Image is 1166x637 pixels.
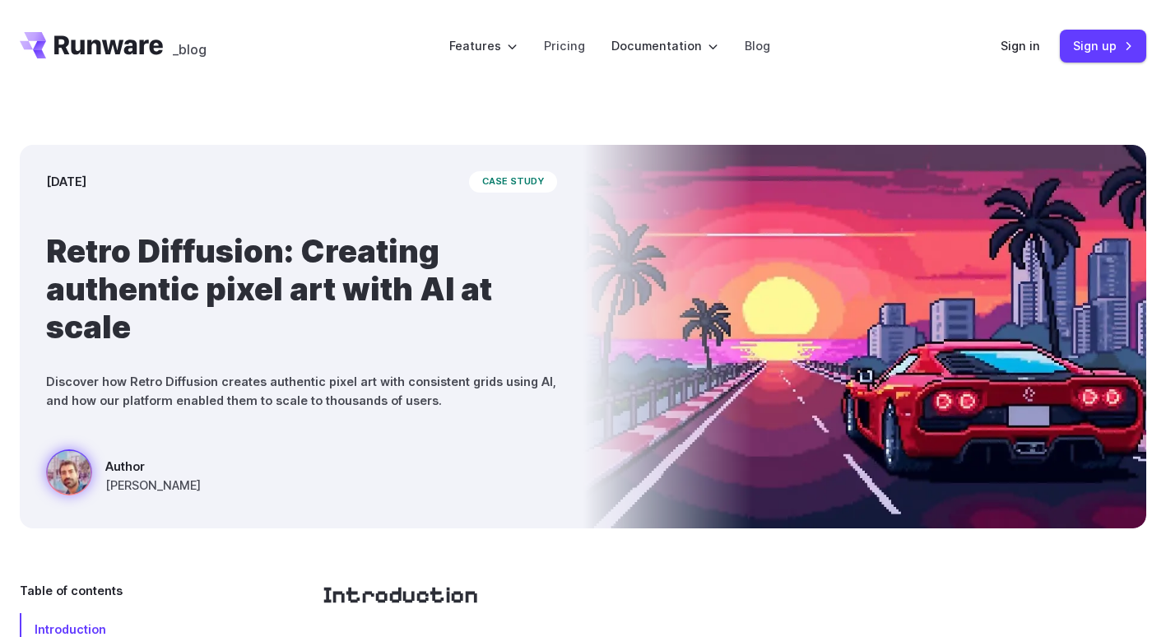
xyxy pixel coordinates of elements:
[46,372,557,410] p: Discover how Retro Diffusion creates authentic pixel art with consistent grids using AI, and how ...
[35,622,106,636] span: Introduction
[449,36,518,55] label: Features
[1001,36,1040,55] a: Sign in
[611,36,718,55] label: Documentation
[323,581,478,610] a: Introduction
[46,449,201,502] a: a red sports car on a futuristic highway with a sunset and city skyline in the background, styled...
[20,581,123,600] span: Table of contents
[544,36,585,55] a: Pricing
[745,36,770,55] a: Blog
[469,171,557,193] span: case study
[20,32,163,58] a: Go to /
[105,476,201,495] span: [PERSON_NAME]
[46,232,557,346] h1: Retro Diffusion: Creating authentic pixel art with AI at scale
[1060,30,1146,62] a: Sign up
[583,145,1147,528] img: a red sports car on a futuristic highway with a sunset and city skyline in the background, styled...
[173,43,207,56] span: _blog
[105,457,201,476] span: Author
[46,172,86,191] time: [DATE]
[173,32,207,58] a: _blog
